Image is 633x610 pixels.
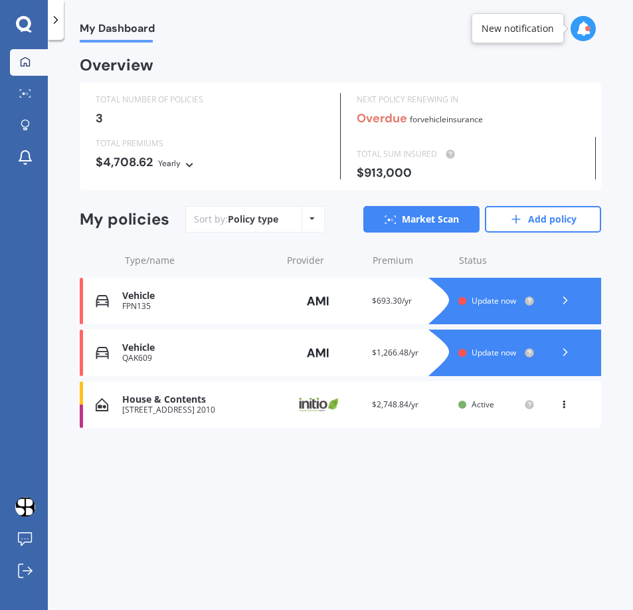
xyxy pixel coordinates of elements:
[285,288,351,314] img: AMI
[472,399,494,410] span: Active
[363,206,480,233] a: Market Scan
[96,398,108,411] img: House & Contents
[96,93,324,106] div: TOTAL NUMBER OF POLICIES
[80,22,155,40] span: My Dashboard
[357,166,585,179] div: $913,000
[482,22,554,35] div: New notification
[372,347,418,358] span: $1,266.48/yr
[96,294,109,308] img: Vehicle
[285,340,351,365] img: AMI
[228,213,278,226] div: Policy type
[459,254,535,267] div: Status
[80,58,153,72] div: Overview
[357,148,585,161] div: TOTAL SUM INSURED
[122,290,274,302] div: Vehicle
[80,210,169,229] div: My policies
[372,399,418,410] span: $2,748.84/yr
[122,405,274,415] div: [STREET_ADDRESS] 2010
[96,346,109,359] img: Vehicle
[125,254,276,267] div: Type/name
[194,213,278,226] div: Sort by:
[357,93,586,106] div: NEXT POLICY RENEWING IN
[285,392,351,417] img: Initio
[287,254,363,267] div: Provider
[472,295,516,306] span: Update now
[472,347,516,358] span: Update now
[96,112,324,125] div: 3
[122,354,274,363] div: QAK609
[485,206,601,233] a: Add policy
[96,137,324,150] div: TOTAL PREMIUMS
[357,110,407,126] b: Overdue
[410,114,483,125] span: for Vehicle insurance
[15,497,35,517] img: AAcHTteBztwG7Z17C9R9W8x9ezMVQxNS1VNIKV-R4glwYa2UXDE=s96-c
[122,302,274,311] div: FPN135
[122,342,274,354] div: Vehicle
[122,394,274,405] div: House & Contents
[158,157,181,170] div: Yearly
[373,254,448,267] div: Premium
[96,155,324,170] div: $4,708.62
[372,295,412,306] span: $693.30/yr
